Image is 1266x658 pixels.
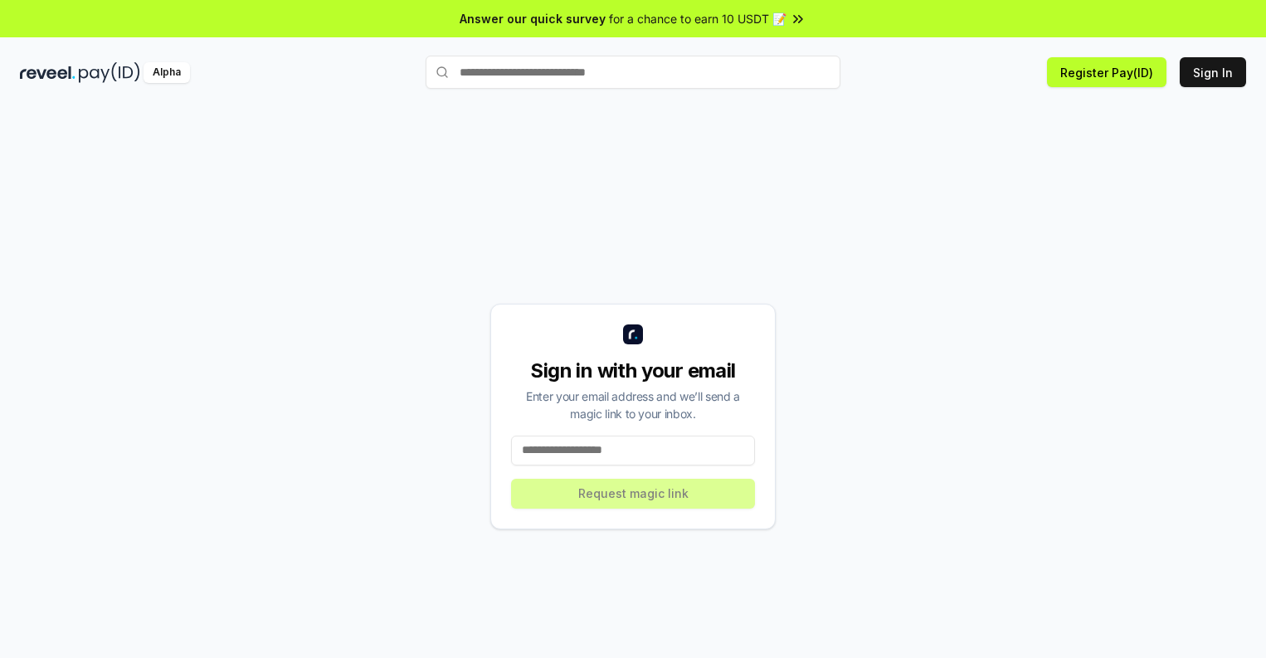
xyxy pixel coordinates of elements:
div: Alpha [144,62,190,83]
div: Sign in with your email [511,358,755,384]
button: Sign In [1180,57,1246,87]
img: reveel_dark [20,62,75,83]
span: Answer our quick survey [460,10,606,27]
img: logo_small [623,324,643,344]
span: for a chance to earn 10 USDT 📝 [609,10,786,27]
img: pay_id [79,62,140,83]
button: Register Pay(ID) [1047,57,1166,87]
div: Enter your email address and we’ll send a magic link to your inbox. [511,387,755,422]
